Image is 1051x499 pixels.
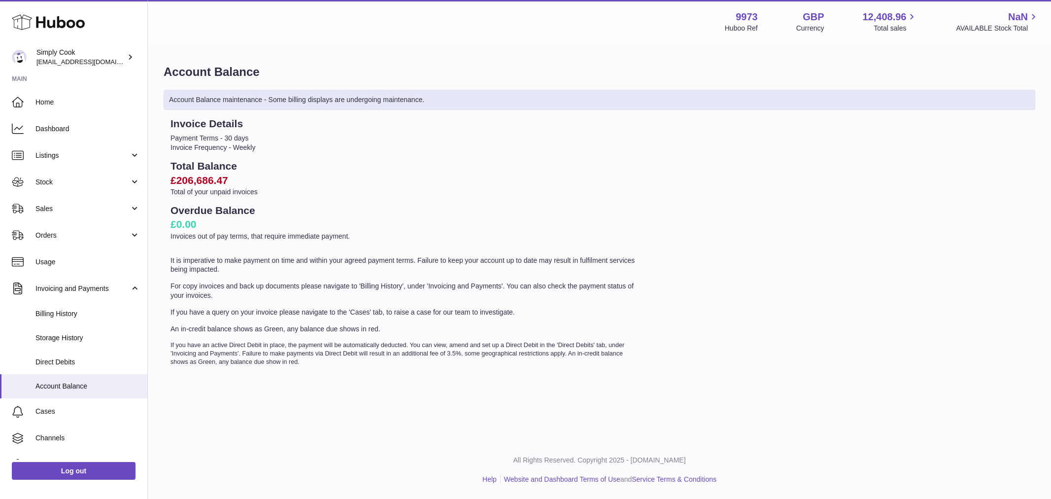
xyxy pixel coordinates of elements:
span: Total sales [874,24,917,33]
a: Help [482,475,497,483]
h2: Overdue Balance [170,204,640,217]
span: Channels [35,433,140,443]
span: Orders [35,231,130,240]
a: Service Terms & Conditions [632,475,716,483]
p: All Rights Reserved. Copyright 2025 - [DOMAIN_NAME] [156,456,1043,465]
h2: Invoice Details [170,117,640,131]
span: Cases [35,407,140,416]
span: AVAILABLE Stock Total [956,24,1039,33]
h2: Total Balance [170,159,640,173]
p: For copy invoices and back up documents please navigate to 'Billing History', under 'Invoicing an... [170,282,640,300]
strong: GBP [803,10,824,24]
span: Storage History [35,333,140,343]
h2: £206,686.47 [170,174,640,187]
li: Payment Terms - 30 days [170,134,640,143]
span: Usage [35,257,140,267]
div: Huboo Ref [725,24,758,33]
li: and [501,475,716,484]
h2: £0.00 [170,217,640,231]
div: Currency [796,24,824,33]
span: 12,408.96 [862,10,906,24]
a: NaN AVAILABLE Stock Total [956,10,1039,33]
p: If you have an active Direct Debit in place, the payment will be automatically deducted. You can ... [170,341,640,366]
p: If you have a query on your invoice please navigate to the 'Cases' tab, to raise a case for our t... [170,308,640,317]
img: internalAdmin-9973@internal.huboo.com [12,50,27,65]
span: [EMAIL_ADDRESS][DOMAIN_NAME] [36,58,145,66]
span: Stock [35,178,130,187]
li: Invoice Frequency - Weekly [170,143,640,152]
span: Billing History [35,309,140,319]
div: Simply Cook [36,48,125,67]
p: Invoices out of pay terms, that require immediate payment. [170,232,640,241]
span: Home [35,98,140,107]
span: Dashboard [35,124,140,134]
span: Direct Debits [35,357,140,367]
span: Listings [35,151,130,160]
p: It is imperative to make payment on time and within your agreed payment terms. Failure to keep yo... [170,256,640,275]
span: Invoicing and Payments [35,284,130,293]
h1: Account Balance [164,64,1035,80]
div: Account Balance maintenance - Some billing displays are undergoing maintenance. [164,90,1035,110]
strong: 9973 [736,10,758,24]
span: NaN [1008,10,1028,24]
p: An in-credit balance shows as Green, any balance due shows in red. [170,324,640,334]
span: Sales [35,204,130,214]
p: Total of your unpaid invoices [170,187,640,197]
a: 12,408.96 Total sales [862,10,917,33]
a: Log out [12,462,136,480]
span: Account Balance [35,382,140,391]
a: Website and Dashboard Terms of Use [504,475,620,483]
